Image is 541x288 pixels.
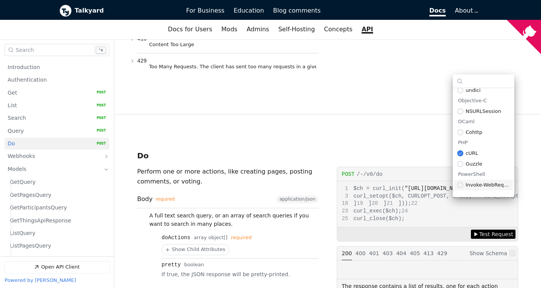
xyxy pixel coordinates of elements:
span: GetParticipantsQuery [10,204,67,211]
span: 403 [383,250,393,256]
label: Show Schema [467,246,518,260]
span: Do [8,140,15,147]
span: post [342,171,355,177]
div: doActions [162,235,190,241]
a: For Business [182,4,229,17]
span: Test Request [479,230,513,238]
span: ⌃ [98,48,101,53]
a: Query POST [8,125,106,137]
span: Guzzle [466,161,510,167]
div: PHP [454,138,513,148]
p: Perform one or more actions, like creating pages, posting comments, or voting. [137,167,319,187]
a: Docs for Users [163,23,217,36]
span: 429 [437,250,447,256]
span: ] [357,200,371,206]
span: 200 [342,250,352,256]
span: GetThingsApiResponse [10,217,71,224]
span: /-/v0/do [357,171,383,177]
span: Search [16,47,34,53]
span: ])); [387,200,411,206]
span: ] [342,200,357,206]
span: curl_setopt($ch, CURLOPT_POST, true); [342,193,472,199]
span: ] [371,200,386,206]
a: Authentication [8,74,106,86]
span: ListPagesQuery [10,243,51,250]
span: curl_exec($ch); [342,208,402,214]
span: $ch = curl_init( ); [342,185,475,191]
span: Education [234,7,264,14]
span: 429 [137,58,147,64]
span: 413 [137,36,147,42]
span: 401 [369,250,379,256]
span: array object[] [194,235,227,241]
h3: Do [137,151,149,160]
a: Do POST [8,138,106,150]
p: If true, the JSON response will be pretty-printed. [162,270,319,279]
span: POST [91,129,106,134]
span: Blog comments [273,7,321,14]
a: List POST [8,100,106,111]
span: Cohttp [466,130,510,135]
a: Admins [242,23,274,36]
img: Talkyard logo [59,5,72,17]
span: POST [91,103,106,108]
a: Concepts [320,23,357,36]
a: Docs [325,4,451,17]
a: Webhooks [8,151,96,163]
a: Search POST [8,113,106,124]
div: required [231,235,251,241]
span: POST [91,90,106,95]
span: Get [8,89,17,97]
div: OCaml [454,117,513,127]
span: Body [137,196,175,203]
a: GetQuery [10,177,106,188]
button: Show Child Attributes [162,245,229,255]
span: Invoke-WebRequest [466,182,510,188]
span: Authentication [8,76,47,84]
a: ListParticipantsQuery [10,253,106,265]
button: Test Request [471,230,515,239]
span: 405 [410,250,420,256]
kbd: k [96,47,106,54]
b: Talkyard [75,6,176,16]
button: 413 Content Too Large [137,31,319,53]
a: Open API Client [5,261,109,273]
div: Objective-C [454,96,513,106]
span: For Business [186,7,225,14]
span: Webhooks [8,153,35,160]
a: GetPagesQuery [10,189,106,201]
div: pretty [162,262,181,268]
span: "[URL][DOMAIN_NAME]" [405,185,469,191]
span: POST [91,116,106,121]
a: Models [8,164,96,176]
span: NSURLSession [466,109,510,114]
span: cURL [466,151,510,156]
span: POST [91,141,106,146]
div: required [155,197,174,202]
a: Introduction [8,61,106,73]
a: Talkyard logoTalkyard [59,5,176,17]
p: Content Too Large [149,40,316,48]
span: application/json [279,197,315,202]
span: ListQuery [10,230,35,237]
a: Get POST [8,87,106,99]
span: 404 [396,250,407,256]
button: 429 Too Many Requests. The client has sent too many requests in a given amount of time. [137,53,319,75]
a: Self-Hosting [274,23,319,36]
a: About [455,7,477,14]
p: Too Many Requests. The client has sent too many requests in a given amount of time. [149,63,316,71]
p: A full text search query, or an array of search queries if you want to search in many places. [149,211,319,229]
a: API [357,23,378,36]
a: Mods [217,23,242,36]
span: ListParticipantsQuery [10,255,67,262]
span: Introduction [8,64,40,71]
a: ListPagesQuery [10,240,106,252]
a: Powered by [PERSON_NAME] [5,278,76,283]
span: Models [8,166,26,173]
span: List [8,102,17,109]
span: Search [8,115,26,122]
span: boolean [184,262,204,268]
a: GetThingsApiResponse [10,215,106,227]
span: undici [466,88,510,93]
